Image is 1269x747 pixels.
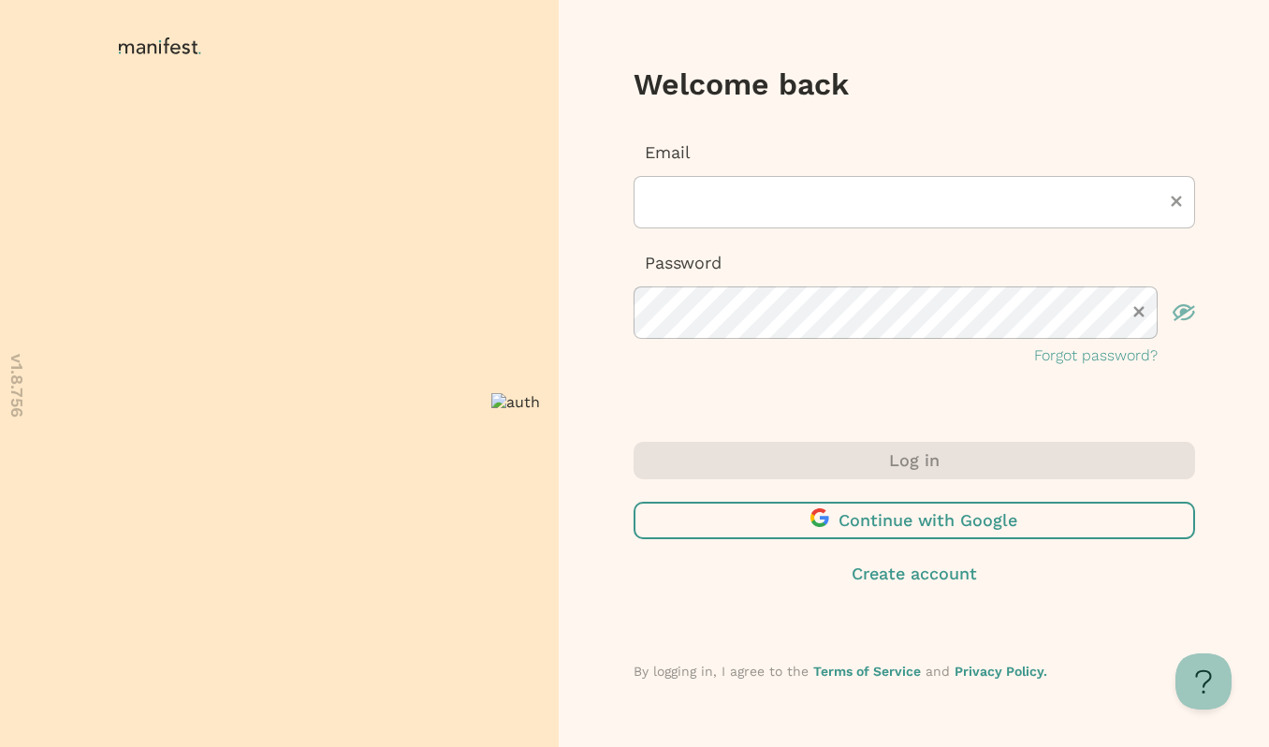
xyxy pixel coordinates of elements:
a: Privacy Policy. [955,664,1047,679]
img: auth [491,393,540,411]
p: Password [634,251,1195,275]
button: Forgot password? [1034,344,1158,367]
span: By logging in, I agree to the and [634,664,1047,679]
iframe: Toggle Customer Support [1175,653,1232,710]
a: Terms of Service [813,664,921,679]
p: Email [634,140,1195,165]
p: v 1.8.756 [5,354,29,417]
button: Create account [634,562,1195,586]
button: Continue with Google [634,502,1195,539]
h3: Welcome back [634,66,1195,103]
